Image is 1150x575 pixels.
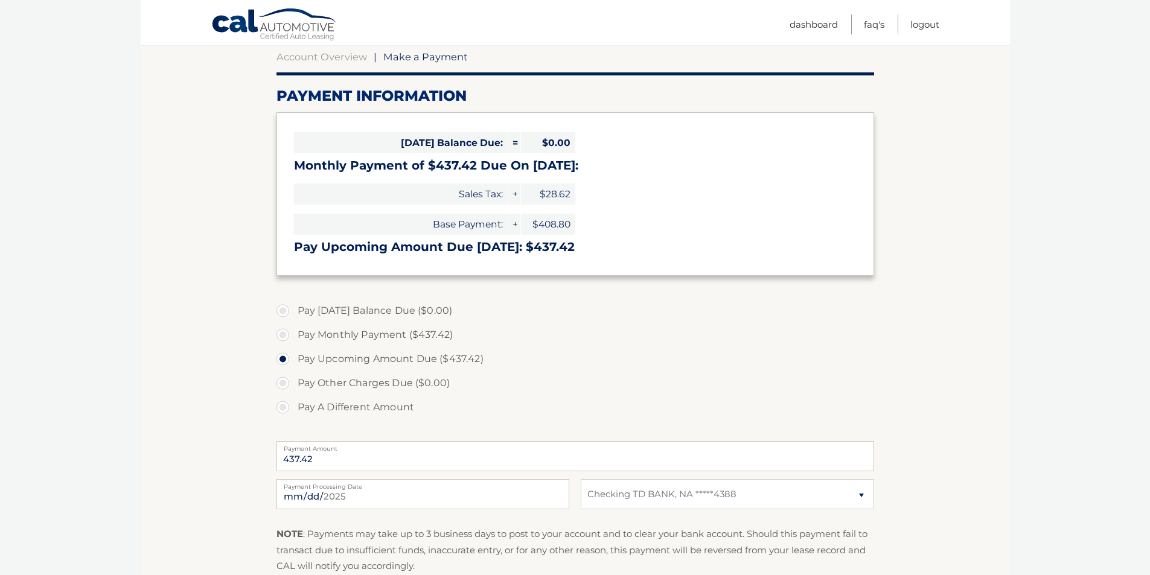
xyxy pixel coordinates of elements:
[508,214,520,235] span: +
[276,479,569,509] input: Payment Date
[276,479,569,489] label: Payment Processing Date
[790,14,838,34] a: Dashboard
[508,183,520,205] span: +
[276,441,874,471] input: Payment Amount
[276,347,874,371] label: Pay Upcoming Amount Due ($437.42)
[276,323,874,347] label: Pay Monthly Payment ($437.42)
[383,51,468,63] span: Make a Payment
[211,8,338,43] a: Cal Automotive
[276,299,874,323] label: Pay [DATE] Balance Due ($0.00)
[521,183,575,205] span: $28.62
[521,214,575,235] span: $408.80
[294,158,857,173] h3: Monthly Payment of $437.42 Due On [DATE]:
[910,14,939,34] a: Logout
[294,214,508,235] span: Base Payment:
[276,395,874,419] label: Pay A Different Amount
[276,87,874,105] h2: Payment Information
[864,14,884,34] a: FAQ's
[276,371,874,395] label: Pay Other Charges Due ($0.00)
[294,183,508,205] span: Sales Tax:
[294,132,508,153] span: [DATE] Balance Due:
[294,240,857,255] h3: Pay Upcoming Amount Due [DATE]: $437.42
[276,441,874,451] label: Payment Amount
[508,132,520,153] span: =
[374,51,377,63] span: |
[276,528,303,539] strong: NOTE
[276,526,874,574] p: : Payments may take up to 3 business days to post to your account and to clear your bank account....
[521,132,575,153] span: $0.00
[276,51,367,63] a: Account Overview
